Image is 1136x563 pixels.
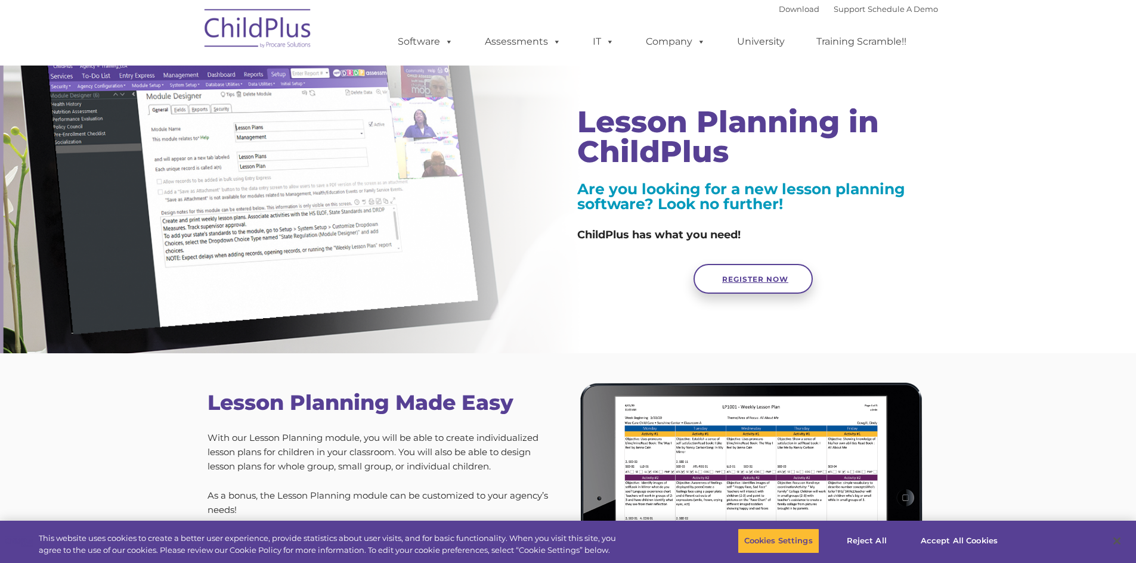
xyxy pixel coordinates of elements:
p: As a bonus, the Lesson Planning module can be customized to your agency’s needs! [208,489,559,517]
span: Lesson Planning in ChildPlus [577,104,879,170]
p: With our Lesson Planning module, you will be able to create individualized lesson plans for child... [208,431,559,474]
button: Accept All Cookies [914,528,1004,553]
a: University [725,30,797,54]
strong: ChildPlus has what you need! [577,228,741,241]
a: Company [634,30,717,54]
span: Lesson Planning Made Easy [208,390,513,415]
span: Register Now [722,275,788,284]
a: Download [779,4,819,14]
a: Software [386,30,465,54]
strong: Are you looking for a new lesson planning software? Look no further! [577,180,905,213]
a: Support [834,4,865,14]
a: Register Now [694,264,813,294]
a: Assessments [473,30,573,54]
img: ChildPlus by Procare Solutions [199,1,318,60]
button: Cookies Settings [738,528,819,553]
div: This website uses cookies to create a better user experience, provide statistics about user visit... [39,533,625,556]
a: IT [581,30,626,54]
button: Close [1104,528,1130,554]
font: | [779,4,938,14]
a: Schedule A Demo [868,4,938,14]
a: Training Scramble!! [804,30,918,54]
button: Reject All [829,528,904,553]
